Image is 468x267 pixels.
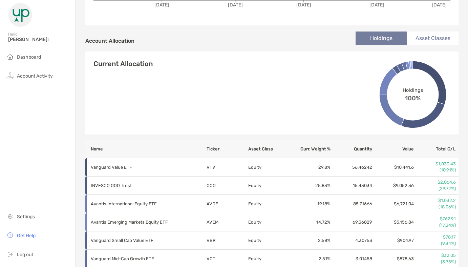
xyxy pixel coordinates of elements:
td: VBR [206,231,248,250]
span: Dashboard [17,54,41,60]
td: $10,441.6 [373,158,414,177]
p: $2,064.6 [414,179,456,185]
td: VTV [206,158,248,177]
tspan: [DATE] [369,2,384,8]
td: 56.46242 [331,158,373,177]
tspan: [DATE] [296,2,311,8]
p: Vanguard Mid-Cap Growth ETF [91,254,186,263]
p: (10.91%) [414,167,456,173]
td: 4.30753 [331,231,373,250]
h4: Current Allocation [93,60,153,68]
p: (29.72%) [414,186,456,192]
span: Log out [17,252,33,258]
th: Value [373,140,414,158]
p: $32.05 [414,252,456,259]
h4: Account Allocation [85,38,134,44]
td: Equity [248,213,290,231]
p: INVESCO QQQ Trust [91,181,186,190]
th: Asset Class [248,140,290,158]
th: Quantity [331,140,373,158]
th: Total G/L [414,140,459,158]
img: activity icon [6,71,14,80]
tspan: [DATE] [432,2,447,8]
p: (18.06%) [414,204,456,210]
td: 69.36829 [331,213,373,231]
td: Equity [248,195,290,213]
li: Asset Classes [407,32,459,45]
th: Name [85,140,206,158]
p: $1,033.43 [414,161,456,167]
span: Holdings [403,87,423,93]
p: Avantis Emerging Markets Equity ETF [91,218,186,226]
td: 2.58 % [290,231,331,250]
td: $904.97 [373,231,414,250]
p: $762.91 [414,216,456,222]
span: Settings [17,214,35,220]
td: $6,721.04 [373,195,414,213]
td: 25.83 % [290,177,331,195]
td: 19.18 % [290,195,331,213]
td: 29.8 % [290,158,331,177]
img: get-help icon [6,231,14,239]
p: Avantis International Equity ETF [91,200,186,208]
th: Curr. Weight % [290,140,331,158]
p: (17.34%) [414,222,456,228]
td: 14.72 % [290,213,331,231]
img: household icon [6,53,14,61]
p: $78.17 [414,234,456,240]
img: Zoe Logo [8,3,33,27]
td: Equity [248,158,290,177]
td: AVEM [206,213,248,231]
td: Equity [248,177,290,195]
img: settings icon [6,212,14,220]
td: 15.43034 [331,177,373,195]
li: Holdings [356,32,407,45]
p: (3.75%) [414,259,456,265]
td: Equity [248,231,290,250]
p: Vanguard Value ETF [91,163,186,171]
tspan: [DATE] [228,2,243,8]
td: $5,156.84 [373,213,414,231]
td: AVDE [206,195,248,213]
th: Ticker [206,140,248,158]
tspan: [DATE] [154,2,169,8]
span: [PERSON_NAME]! [8,37,71,42]
img: logout icon [6,250,14,258]
td: $9,052.36 [373,177,414,195]
td: QQQ [206,177,248,195]
span: Get Help [17,233,36,239]
span: 100% [405,93,421,102]
p: $1,032.2 [414,198,456,204]
p: (9.34%) [414,241,456,247]
p: Vanguard Small Cap Value ETF [91,236,186,245]
span: Account Activity [17,73,53,79]
td: 85.71666 [331,195,373,213]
